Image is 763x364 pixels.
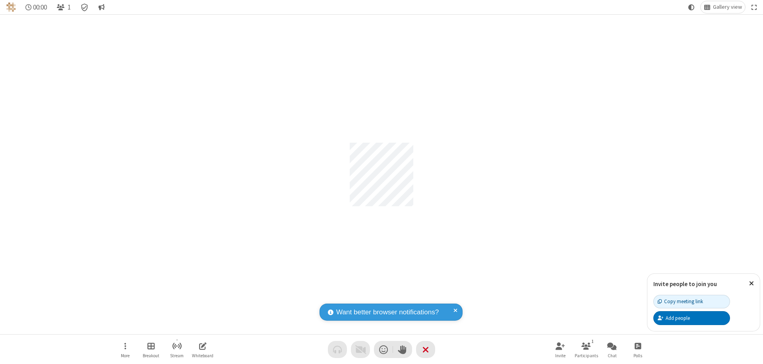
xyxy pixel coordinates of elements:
[575,353,598,358] span: Participants
[633,353,642,358] span: Polls
[191,338,215,361] button: Open shared whiteboard
[600,338,624,361] button: Open chat
[608,353,617,358] span: Chat
[653,280,717,288] label: Invite people to join you
[555,353,565,358] span: Invite
[713,4,742,10] span: Gallery view
[68,4,71,11] span: 1
[53,1,74,13] button: Open participant list
[143,353,159,358] span: Breakout
[33,4,47,11] span: 00:00
[658,298,703,305] div: Copy meeting link
[6,2,16,12] img: QA Selenium DO NOT DELETE OR CHANGE
[743,274,760,293] button: Close popover
[351,341,370,358] button: Video
[170,353,184,358] span: Stream
[165,338,189,361] button: Start streaming
[393,341,412,358] button: Raise hand
[95,1,108,13] button: Conversation
[416,341,435,358] button: End or leave meeting
[336,307,439,318] span: Want better browser notifications?
[328,341,347,358] button: Audio problem - check your Internet connection or call by phone
[192,353,213,358] span: Whiteboard
[574,338,598,361] button: Open participant list
[374,341,393,358] button: Send a reaction
[701,1,745,13] button: Change layout
[22,1,50,13] div: Timer
[653,295,730,308] button: Copy meeting link
[626,338,650,361] button: Open poll
[589,338,596,345] div: 1
[113,338,137,361] button: Open menu
[77,1,92,13] div: Meeting details Encryption enabled
[548,338,572,361] button: Invite participants (⌘+Shift+I)
[685,1,698,13] button: Using system theme
[748,1,760,13] button: Fullscreen
[139,338,163,361] button: Manage Breakout Rooms
[121,353,130,358] span: More
[653,311,730,325] button: Add people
